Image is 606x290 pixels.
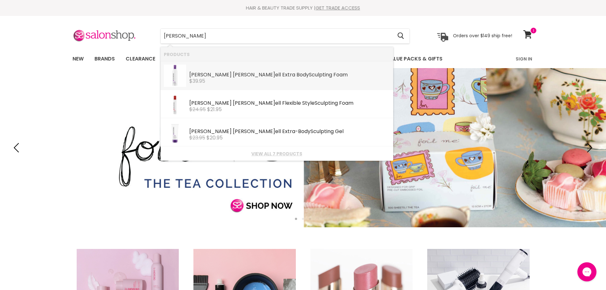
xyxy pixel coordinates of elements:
[164,65,186,87] img: paul-mitchell-extra-body-sculpting-foam-500ml-700x700.webp
[574,260,600,284] iframe: Gorgias live chat messenger
[189,128,232,135] b: [PERSON_NAME]
[233,71,275,78] b: [PERSON_NAME]
[512,52,536,66] a: Sign In
[309,71,318,78] b: Scu
[164,121,186,144] img: EXTRABODYGEL.webp
[189,99,232,107] b: [PERSON_NAME]
[161,61,393,90] li: Products: Paul Mitchell Extra Body Sculpting Foam
[295,218,297,220] li: Page dot 1
[233,99,275,107] b: [PERSON_NAME]
[309,218,311,220] li: Page dot 3
[68,50,480,68] ul: Main menu
[382,52,447,66] a: Value Packs & Gifts
[302,218,304,220] li: Page dot 2
[65,50,542,68] nav: Main
[310,128,319,135] b: Scu
[393,29,409,43] button: Search
[161,29,393,43] input: Search
[160,28,410,44] form: Product
[161,47,393,61] li: Products
[121,52,160,66] a: Clearance
[11,141,24,154] button: Previous
[207,106,222,113] span: $21.95
[189,77,205,85] span: $39.95
[189,72,390,79] div: ell Extra Body lpting Foam
[189,129,390,135] div: ell Extra-Body lpting Gel
[161,90,393,118] li: Products: Paul Mitchell Flexible Style Sculpting Foam
[68,52,88,66] a: New
[206,134,223,141] span: $20.95
[189,100,390,107] div: ell Flexible Style lpting Foam
[164,93,186,115] img: SCULPTFOAM.webp
[233,128,275,135] b: [PERSON_NAME]
[315,99,324,107] b: Scu
[161,118,393,146] li: Products: Paul Mitchell Extra-Body Sculpting Gel
[189,71,232,78] b: [PERSON_NAME]
[189,106,206,113] s: $24.95
[90,52,120,66] a: Brands
[164,151,390,156] a: View all 7 products
[161,146,393,161] li: View All
[189,134,205,141] s: $23.95
[582,141,595,154] button: Next
[453,33,512,39] p: Orders over $149 ship free!
[65,5,542,11] div: HAIR & BEAUTY TRADE SUPPLY |
[316,4,360,11] a: GET TRADE ACCESS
